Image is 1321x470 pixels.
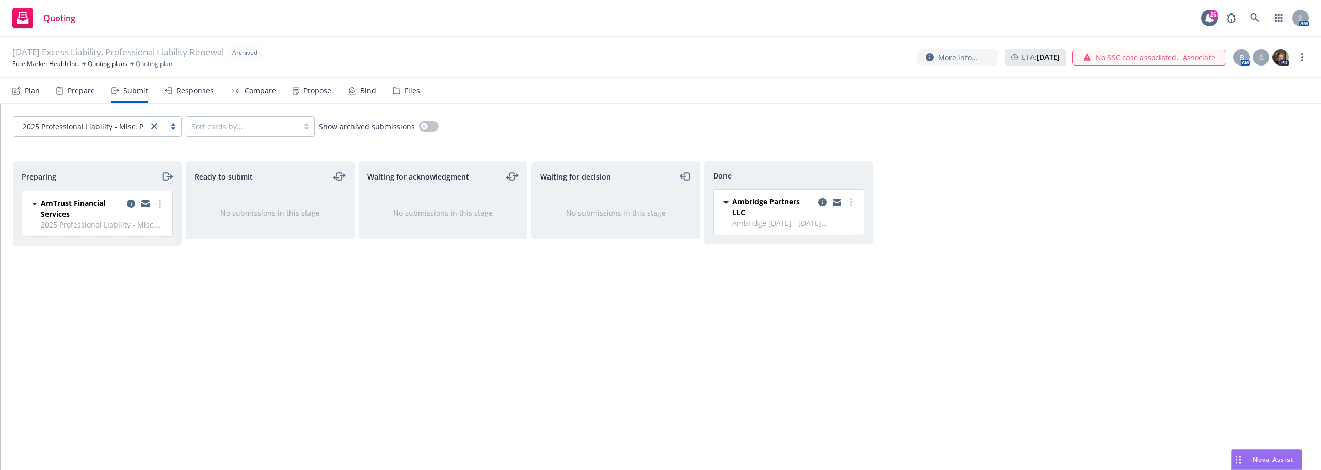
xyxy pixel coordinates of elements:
div: Compare [245,87,276,95]
div: Files [405,87,420,95]
div: Plan [25,87,40,95]
a: copy logging email [831,196,843,208]
span: Nova Assist [1253,455,1294,464]
div: Drag to move [1232,450,1245,469]
div: No submissions in this stage [549,207,683,218]
a: Associate [1183,52,1215,63]
a: Search [1245,8,1265,28]
div: Prepare [68,87,95,95]
a: Report a Bug [1221,8,1242,28]
span: No SSC case associated. [1096,52,1179,63]
a: Free Market Health Inc. [12,59,79,69]
span: Ambridge [DATE] - [DATE] Professional Liability - Misc. Professional Liability [732,218,858,229]
a: Switch app [1268,8,1289,28]
a: moveRight [160,170,173,183]
a: Quoting plans [88,59,127,69]
span: Waiting for acknowledgment [367,171,469,182]
span: Ambridge Partners LLC [732,196,814,218]
span: Show archived submissions [319,121,415,132]
div: Bind [360,87,376,95]
span: B [1239,52,1244,63]
img: photo [1272,49,1289,66]
div: Submit [123,87,148,95]
a: moveLeftRight [506,170,519,183]
div: Responses [176,87,214,95]
span: Ready to submit [195,171,253,182]
span: Waiting for decision [540,171,611,182]
a: more [845,196,858,208]
a: close [148,120,160,133]
div: No submissions in this stage [203,207,337,218]
span: 2025 Professional Liability - Misc. Prof... [23,121,159,132]
a: moveLeftRight [333,170,346,183]
span: Done [713,170,732,181]
a: Quoting [8,4,79,33]
a: copy logging email [139,198,152,210]
span: Quoting plan [136,59,172,69]
span: Quoting [43,14,75,22]
span: 2025 Professional Liability - Misc. Professional Liability [41,219,166,230]
a: copy logging email [816,196,829,208]
span: [DATE] Excess Liability, Professional Liability Renewal [12,46,224,59]
span: Archived [232,48,257,57]
div: 26 [1209,10,1218,19]
a: moveLeft [679,170,691,183]
div: Propose [303,87,331,95]
strong: [DATE] [1037,52,1060,62]
a: copy logging email [125,198,137,210]
span: ETA : [1022,52,1060,62]
span: AmTrust Financial Services [41,198,123,219]
button: Nova Assist [1231,449,1302,470]
span: More info... [938,52,978,63]
a: more [1296,51,1309,63]
span: 2025 Professional Liability - Misc. Prof... [19,121,143,132]
button: More info... [917,49,997,66]
a: more [154,198,166,210]
div: No submissions in this stage [376,207,510,218]
span: Preparing [22,171,56,182]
